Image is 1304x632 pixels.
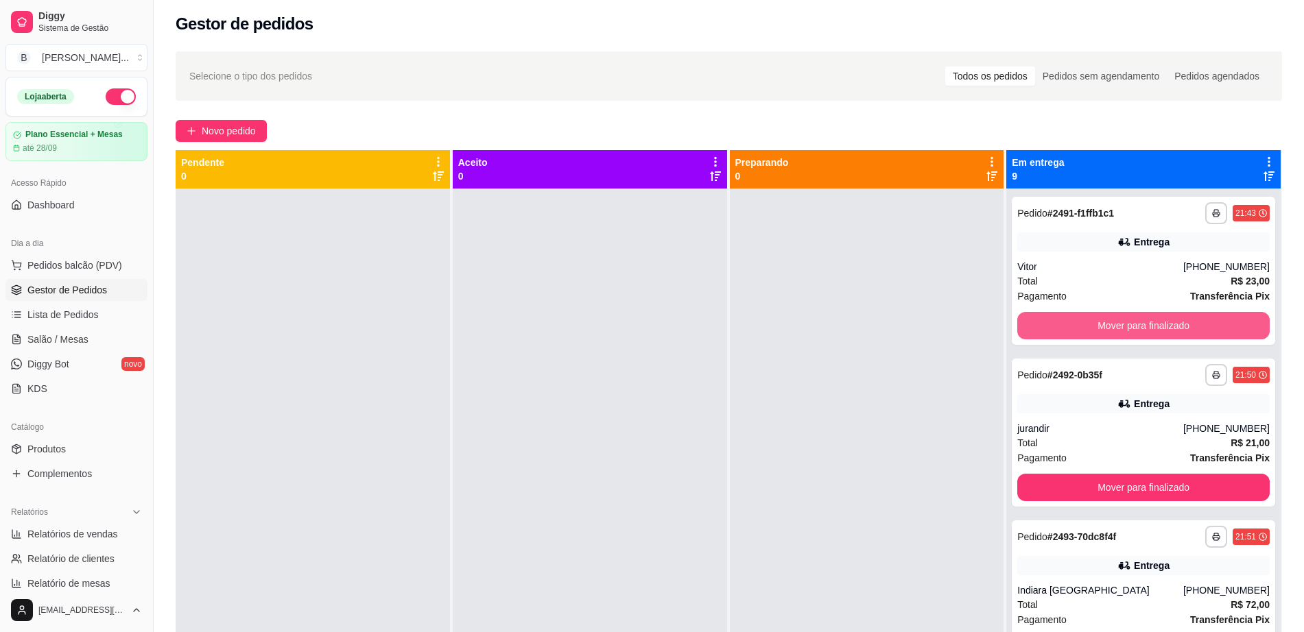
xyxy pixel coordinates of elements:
[27,576,110,590] span: Relatório de mesas
[25,130,123,140] article: Plano Essencial + Mesas
[1235,369,1256,380] div: 21:50
[1017,612,1067,627] span: Pagamento
[735,156,789,169] p: Preparando
[1012,169,1064,183] p: 9
[5,572,147,594] a: Relatório de mesas
[42,51,129,64] div: [PERSON_NAME] ...
[1035,66,1167,86] div: Pedidos sem agendamento
[1231,276,1270,287] strong: R$ 23,00
[735,169,789,183] p: 0
[1183,422,1270,435] div: [PHONE_NUMBER]
[38,605,126,616] span: [EMAIL_ADDRESS][DOMAIN_NAME]
[5,232,147,254] div: Dia a dia
[38,23,142,34] span: Sistema de Gestão
[1047,208,1114,219] strong: # 2491-f1ffb1c1
[1190,452,1270,463] strong: Transferência Pix
[17,51,31,64] span: B
[5,194,147,216] a: Dashboard
[11,507,48,518] span: Relatórios
[27,332,88,346] span: Salão / Mesas
[5,254,147,276] button: Pedidos balcão (PDV)
[1017,260,1183,274] div: Vitor
[5,279,147,301] a: Gestor de Pedidos
[5,438,147,460] a: Produtos
[1012,156,1064,169] p: Em entrega
[1134,559,1170,572] div: Entrega
[27,198,75,212] span: Dashboard
[38,10,142,23] span: Diggy
[1134,397,1170,411] div: Entrega
[1134,235,1170,249] div: Entrega
[187,126,196,136] span: plus
[1017,274,1038,289] span: Total
[5,378,147,400] a: KDS
[1017,289,1067,304] span: Pagamento
[1017,531,1047,542] span: Pedido
[23,143,57,154] article: até 28/09
[202,123,256,138] span: Novo pedido
[176,120,267,142] button: Novo pedido
[5,304,147,326] a: Lista de Pedidos
[5,353,147,375] a: Diggy Botnovo
[1235,208,1256,219] div: 21:43
[458,156,488,169] p: Aceito
[458,169,488,183] p: 0
[1017,312,1270,339] button: Mover para finalizado
[5,594,147,627] button: [EMAIL_ADDRESS][DOMAIN_NAME]
[1231,437,1270,448] strong: R$ 21,00
[189,69,312,84] span: Selecione o tipo dos pedidos
[106,88,136,105] button: Alterar Status
[181,156,224,169] p: Pendente
[1017,435,1038,450] span: Total
[5,328,147,350] a: Salão / Mesas
[1017,474,1270,501] button: Mover para finalizado
[1183,583,1270,597] div: [PHONE_NUMBER]
[27,258,122,272] span: Pedidos balcão (PDV)
[27,357,69,371] span: Diggy Bot
[5,122,147,161] a: Plano Essencial + Mesasaté 28/09
[1017,450,1067,465] span: Pagamento
[1047,531,1116,542] strong: # 2493-70dc8f4f
[5,5,147,38] a: DiggySistema de Gestão
[27,552,115,566] span: Relatório de clientes
[27,527,118,541] span: Relatórios de vendas
[5,463,147,485] a: Complementos
[181,169,224,183] p: 0
[1190,291,1270,302] strong: Transferência Pix
[27,382,47,396] span: KDS
[17,89,74,104] div: Loja aberta
[27,283,107,297] span: Gestor de Pedidos
[1190,614,1270,625] strong: Transferência Pix
[176,13,313,35] h2: Gestor de pedidos
[1167,66,1267,86] div: Pedidos agendados
[1017,597,1038,612] span: Total
[5,523,147,545] a: Relatórios de vendas
[5,44,147,71] button: Select a team
[5,548,147,570] a: Relatório de clientes
[27,467,92,481] span: Complementos
[1235,531,1256,542] div: 21:51
[5,172,147,194] div: Acesso Rápido
[1017,208,1047,219] span: Pedido
[27,442,66,456] span: Produtos
[1047,369,1102,380] strong: # 2492-0b35f
[1017,369,1047,380] span: Pedido
[1231,599,1270,610] strong: R$ 72,00
[27,308,99,321] span: Lista de Pedidos
[5,416,147,438] div: Catálogo
[945,66,1035,86] div: Todos os pedidos
[1017,422,1183,435] div: jurandir
[1017,583,1183,597] div: Indiara [GEOGRAPHIC_DATA]
[1183,260,1270,274] div: [PHONE_NUMBER]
